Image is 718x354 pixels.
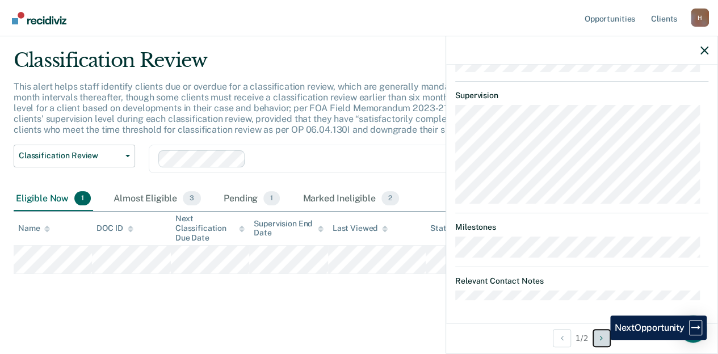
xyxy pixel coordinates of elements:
div: Eligible Now [14,187,93,212]
div: H [691,9,709,27]
div: Status [430,224,455,233]
div: 1 / 2 [446,323,717,353]
div: Marked Ineligible [300,187,401,212]
dt: Milestones [455,222,708,232]
div: Pending [221,187,282,212]
div: Classification Review [14,49,660,81]
span: 1 [263,191,280,206]
dt: Relevant Contact Notes [455,276,708,286]
div: Name [18,224,50,233]
button: Next Opportunity [593,329,611,347]
div: Next Classification Due Date [175,214,245,242]
div: Open Intercom Messenger [679,315,707,343]
span: 3 [183,191,201,206]
button: Profile dropdown button [691,9,709,27]
img: Recidiviz [12,12,66,24]
span: Classification Review [19,151,121,161]
div: Last Viewed [333,224,388,233]
span: 2 [381,191,399,206]
span: 1 [74,191,91,206]
dt: Supervision [455,91,708,100]
div: Supervision End Date [254,219,323,238]
div: Almost Eligible [111,187,203,212]
p: This alert helps staff identify clients due or overdue for a classification review, which are gen... [14,81,658,136]
div: DOC ID [96,224,133,233]
button: Previous Opportunity [553,329,571,347]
